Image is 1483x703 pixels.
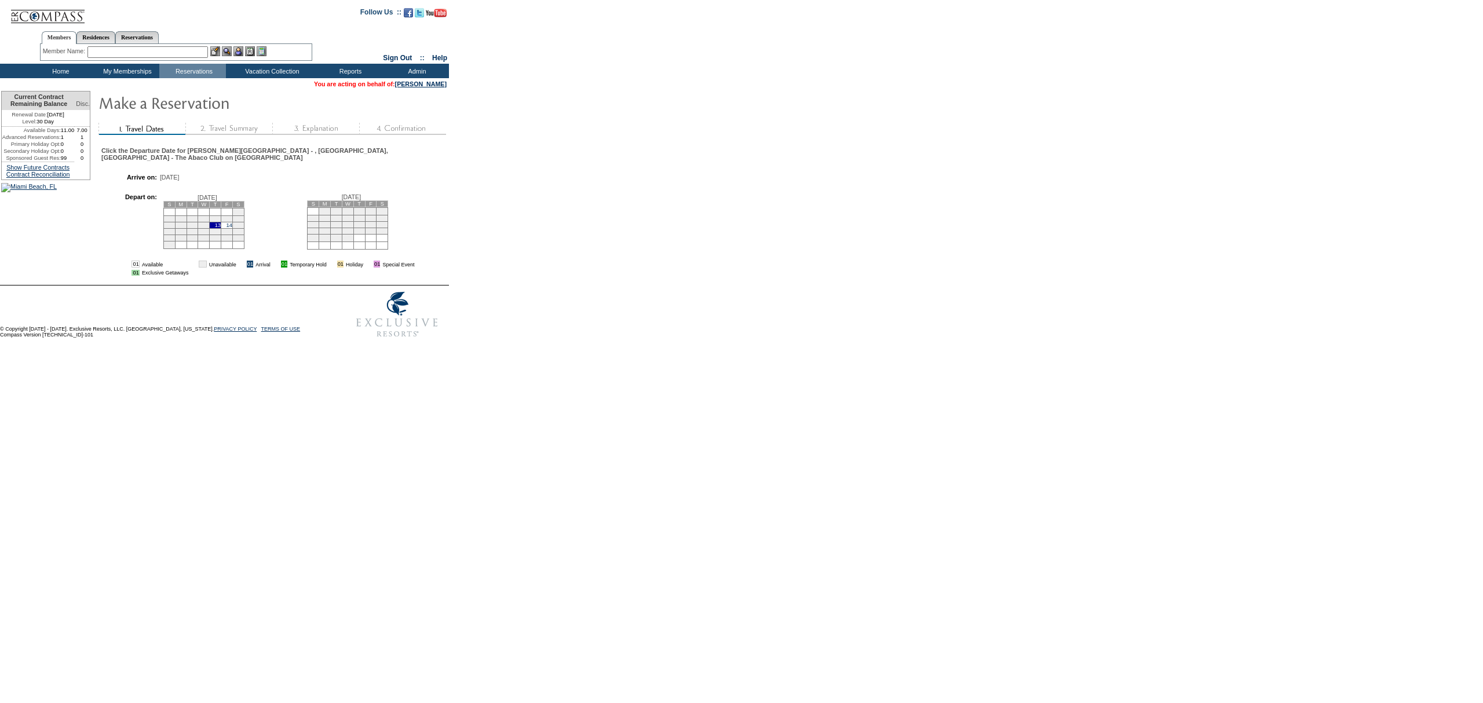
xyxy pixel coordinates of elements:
[107,174,157,181] td: Arrive on:
[175,215,187,222] td: 3
[233,46,243,56] img: Impersonate
[163,201,175,207] td: S
[366,261,371,267] img: i.gif
[221,201,233,207] td: F
[187,201,198,207] td: T
[74,134,90,141] td: 1
[159,64,226,78] td: Reservations
[331,234,342,241] td: 30
[342,228,353,234] td: 24
[316,64,382,78] td: Reports
[342,207,353,215] td: 3
[26,64,93,78] td: Home
[61,155,75,162] td: 99
[232,235,244,241] td: 29
[132,261,139,268] td: 01
[42,31,77,44] a: Members
[160,174,180,181] span: [DATE]
[382,261,414,268] td: Special Event
[426,12,447,19] a: Subscribe to our YouTube Channel
[187,215,198,222] td: 4
[415,12,424,19] a: Follow us on Twitter
[308,228,319,234] td: 21
[342,221,353,228] td: 17
[214,326,257,332] a: PRIVACY POLICY
[232,208,244,215] td: 1
[319,221,331,228] td: 15
[331,221,342,228] td: 16
[221,228,233,235] td: 21
[175,235,187,241] td: 24
[353,215,365,221] td: 11
[163,215,175,222] td: 2
[6,164,70,171] a: Show Future Contracts
[98,123,185,135] img: step1_state2.gif
[374,261,380,268] td: 01
[329,261,335,267] img: i.gif
[74,155,90,162] td: 0
[142,261,189,268] td: Available
[290,261,327,268] td: Temporary Hold
[342,234,353,241] td: 31
[187,235,198,241] td: 25
[12,111,47,118] span: Renewal Date:
[331,215,342,221] td: 9
[101,147,445,161] div: Click the Departure Date for [PERSON_NAME][GEOGRAPHIC_DATA] - , [GEOGRAPHIC_DATA], [GEOGRAPHIC_DA...
[209,261,236,268] td: Unavailable
[175,222,187,228] td: 10
[432,54,447,62] a: Help
[404,8,413,17] img: Become our fan on Facebook
[232,228,244,235] td: 22
[2,91,74,110] td: Current Contract Remaining Balance
[353,221,365,228] td: 18
[232,215,244,222] td: 8
[255,261,271,268] td: Arrival
[74,141,90,148] td: 0
[272,123,359,135] img: step3_state1.gif
[2,148,61,155] td: Secondary Holiday Opt:
[365,200,377,207] td: F
[222,46,232,56] img: View
[319,234,331,241] td: 29
[221,215,233,222] td: 7
[2,118,74,127] td: 30 Day
[226,64,316,78] td: Vacation Collection
[2,134,61,141] td: Advanced Reservations:
[187,228,198,235] td: 18
[198,215,210,222] td: 5
[187,222,198,228] td: 11
[98,91,330,114] img: Make Reservation
[404,12,413,19] a: Become our fan on Facebook
[43,46,87,56] div: Member Name:
[331,207,342,215] td: 2
[163,228,175,235] td: 16
[6,171,70,178] a: Contract Reconciliation
[198,222,210,228] td: 12
[142,270,189,276] td: Exclusive Getaways
[76,100,90,107] span: Disc.
[191,261,196,267] img: i.gif
[382,64,449,78] td: Admin
[342,200,353,207] td: W
[383,54,412,62] a: Sign Out
[319,200,331,207] td: M
[353,228,365,234] td: 25
[175,201,187,207] td: M
[2,127,61,134] td: Available Days:
[365,228,377,234] td: 26
[163,235,175,241] td: 23
[1,183,57,192] img: Miami Beach, FL
[245,46,255,56] img: Reservations
[74,148,90,155] td: 0
[377,221,388,228] td: 20
[210,228,221,235] td: 20
[199,261,206,268] td: 01
[210,201,221,207] td: T
[232,222,244,228] td: 15
[308,221,319,228] td: 14
[365,207,377,215] td: 5
[61,141,75,148] td: 0
[426,9,447,17] img: Subscribe to our YouTube Channel
[377,228,388,234] td: 27
[247,261,253,268] td: 01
